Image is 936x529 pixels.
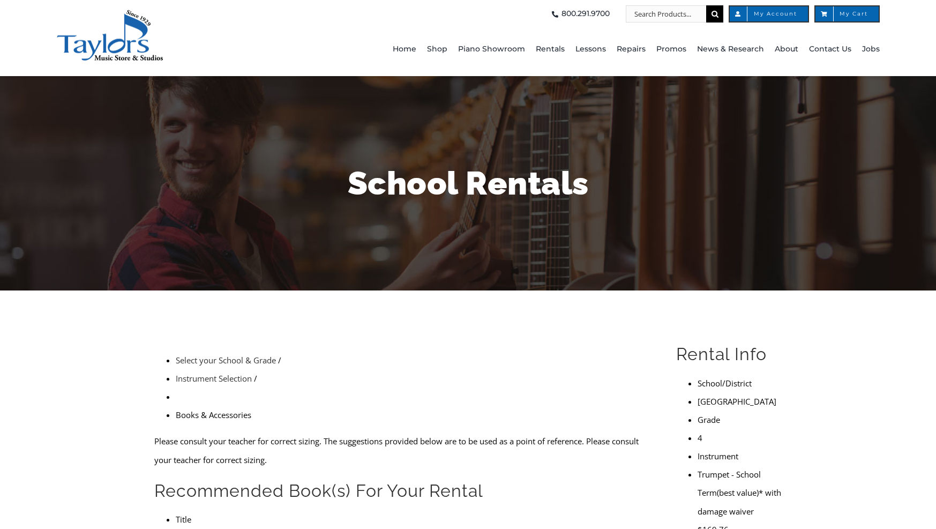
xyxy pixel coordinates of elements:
a: Select your School & Grade [176,355,276,366]
li: Books & Accessories [176,406,651,424]
a: Rentals [536,23,565,76]
a: Piano Showroom [458,23,525,76]
a: Instrument Selection [176,373,252,384]
span: 800.291.9700 [561,5,610,23]
span: Lessons [575,41,606,58]
span: Promos [656,41,686,58]
a: Promos [656,23,686,76]
li: Grade [698,411,782,429]
a: Jobs [862,23,880,76]
a: News & Research [697,23,764,76]
span: About [775,41,798,58]
span: Shop [427,41,447,58]
p: Please consult your teacher for correct sizing. The suggestions provided below are to be used as ... [154,432,651,468]
nav: Top Right [270,5,880,23]
span: My Cart [826,11,868,17]
span: Repairs [617,41,646,58]
span: Contact Us [809,41,851,58]
a: Shop [427,23,447,76]
a: Contact Us [809,23,851,76]
span: Piano Showroom [458,41,525,58]
span: My Account [740,11,797,17]
li: Instrument [698,447,782,465]
input: Search Products... [626,5,706,23]
a: 800.291.9700 [549,5,610,23]
span: News & Research [697,41,764,58]
li: Title [176,510,651,528]
li: 4 [698,429,782,447]
span: Rentals [536,41,565,58]
span: Home [393,41,416,58]
h2: Recommended Book(s) For Your Rental [154,480,651,502]
a: Repairs [617,23,646,76]
li: [GEOGRAPHIC_DATA] [698,392,782,411]
h1: School Rentals [155,161,782,206]
a: taylors-music-store-west-chester [56,8,163,19]
span: Jobs [862,41,880,58]
li: School/District [698,374,782,392]
a: My Account [729,5,809,23]
span: / [278,355,281,366]
nav: Main Menu [270,23,880,76]
span: / [254,373,257,384]
a: My Cart [814,5,880,23]
input: Search [706,5,723,23]
a: Home [393,23,416,76]
a: Lessons [575,23,606,76]
a: About [775,23,798,76]
h2: Rental Info [676,343,782,366]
